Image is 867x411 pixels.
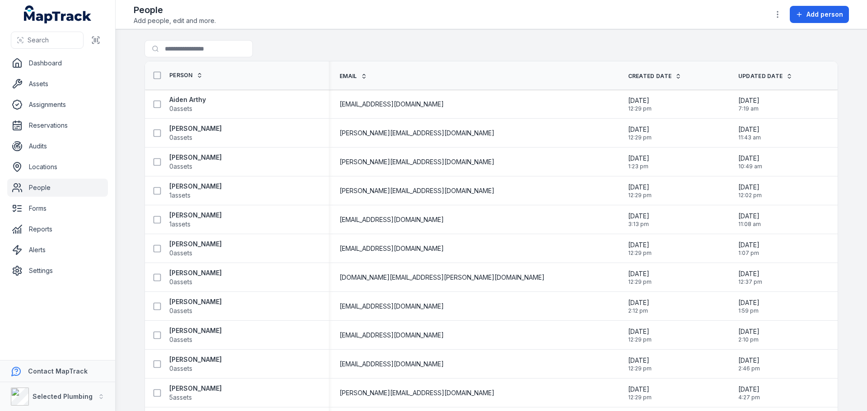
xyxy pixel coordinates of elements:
[169,335,192,344] span: 0 assets
[628,385,652,401] time: 1/14/2025, 12:29:42 PM
[340,302,444,311] span: [EMAIL_ADDRESS][DOMAIN_NAME]
[7,54,108,72] a: Dashboard
[169,277,192,286] span: 0 assets
[169,384,222,393] strong: [PERSON_NAME]
[7,75,108,93] a: Assets
[169,95,206,113] a: Aiden Arthy0assets
[738,154,762,163] span: [DATE]
[169,297,222,306] strong: [PERSON_NAME]
[628,183,652,192] span: [DATE]
[340,129,494,138] span: [PERSON_NAME][EMAIL_ADDRESS][DOMAIN_NAME]
[806,10,843,19] span: Add person
[628,298,649,307] span: [DATE]
[628,154,649,163] span: [DATE]
[738,307,760,314] span: 1:59 pm
[169,268,222,286] a: [PERSON_NAME]0assets
[738,269,762,286] time: 7/29/2025, 12:37:47 PM
[169,191,191,200] span: 1 assets
[169,72,193,79] span: Person
[24,5,92,23] a: MapTrack
[340,100,444,109] span: [EMAIL_ADDRESS][DOMAIN_NAME]
[628,105,652,112] span: 12:29 pm
[169,153,222,171] a: [PERSON_NAME]0assets
[628,240,652,257] time: 1/14/2025, 12:29:42 PM
[738,125,761,134] span: [DATE]
[738,96,760,105] span: [DATE]
[738,385,760,401] time: 7/29/2025, 4:27:33 PM
[169,326,222,344] a: [PERSON_NAME]0assets
[790,6,849,23] button: Add person
[628,154,649,170] time: 2/13/2025, 1:23:00 PM
[738,212,761,221] span: [DATE]
[738,240,760,257] time: 8/11/2025, 1:07:47 PM
[628,212,649,221] span: [DATE]
[340,331,444,340] span: [EMAIL_ADDRESS][DOMAIN_NAME]
[738,192,762,199] span: 12:02 pm
[738,212,761,228] time: 8/11/2025, 11:08:49 AM
[169,240,222,249] strong: [PERSON_NAME]
[738,125,761,141] time: 8/11/2025, 11:43:19 AM
[738,394,760,401] span: 4:27 pm
[738,336,760,343] span: 2:10 pm
[738,105,760,112] span: 7:19 am
[340,360,444,369] span: [EMAIL_ADDRESS][DOMAIN_NAME]
[628,278,652,286] span: 12:29 pm
[628,240,652,249] span: [DATE]
[628,356,652,372] time: 1/14/2025, 12:29:42 PM
[738,327,760,343] time: 7/29/2025, 2:10:34 PM
[33,393,93,400] strong: Selected Plumbing
[738,365,760,372] span: 2:46 pm
[738,163,762,170] span: 10:49 am
[169,240,222,258] a: [PERSON_NAME]0assets
[169,355,222,364] strong: [PERSON_NAME]
[738,96,760,112] time: 7/29/2025, 7:19:23 AM
[169,124,222,142] a: [PERSON_NAME]0assets
[340,73,357,80] span: Email
[340,244,444,253] span: [EMAIL_ADDRESS][DOMAIN_NAME]
[7,158,108,176] a: Locations
[628,73,672,80] span: Created Date
[7,262,108,280] a: Settings
[628,307,649,314] span: 2:12 pm
[628,356,652,365] span: [DATE]
[628,96,652,112] time: 1/14/2025, 12:29:42 PM
[169,297,222,315] a: [PERSON_NAME]0assets
[628,134,652,141] span: 12:29 pm
[169,162,192,171] span: 0 assets
[628,73,682,80] a: Created Date
[7,179,108,197] a: People
[7,241,108,259] a: Alerts
[738,249,760,257] span: 1:07 pm
[169,211,222,229] a: [PERSON_NAME]1assets
[738,73,783,80] span: Updated Date
[628,96,652,105] span: [DATE]
[169,268,222,277] strong: [PERSON_NAME]
[738,298,760,307] span: [DATE]
[628,365,652,372] span: 12:29 pm
[169,364,192,373] span: 0 assets
[340,157,494,166] span: [PERSON_NAME][EMAIL_ADDRESS][DOMAIN_NAME]
[738,240,760,249] span: [DATE]
[738,73,793,80] a: Updated Date
[169,182,222,200] a: [PERSON_NAME]1assets
[628,298,649,314] time: 5/14/2025, 2:12:32 PM
[169,104,192,113] span: 0 assets
[738,221,761,228] span: 11:08 am
[738,183,762,199] time: 8/11/2025, 12:02:58 PM
[340,186,494,195] span: [PERSON_NAME][EMAIL_ADDRESS][DOMAIN_NAME]
[7,220,108,238] a: Reports
[7,199,108,217] a: Forms
[169,384,222,402] a: [PERSON_NAME]5assets
[628,327,652,336] span: [DATE]
[738,298,760,314] time: 7/29/2025, 1:59:39 PM
[340,73,367,80] a: Email
[738,327,760,336] span: [DATE]
[169,133,192,142] span: 0 assets
[738,356,760,365] span: [DATE]
[340,273,545,282] span: [DOMAIN_NAME][EMAIL_ADDRESS][PERSON_NAME][DOMAIN_NAME]
[169,124,222,133] strong: [PERSON_NAME]
[628,183,652,199] time: 1/14/2025, 12:29:42 PM
[738,183,762,192] span: [DATE]
[169,306,192,315] span: 0 assets
[134,4,216,16] h2: People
